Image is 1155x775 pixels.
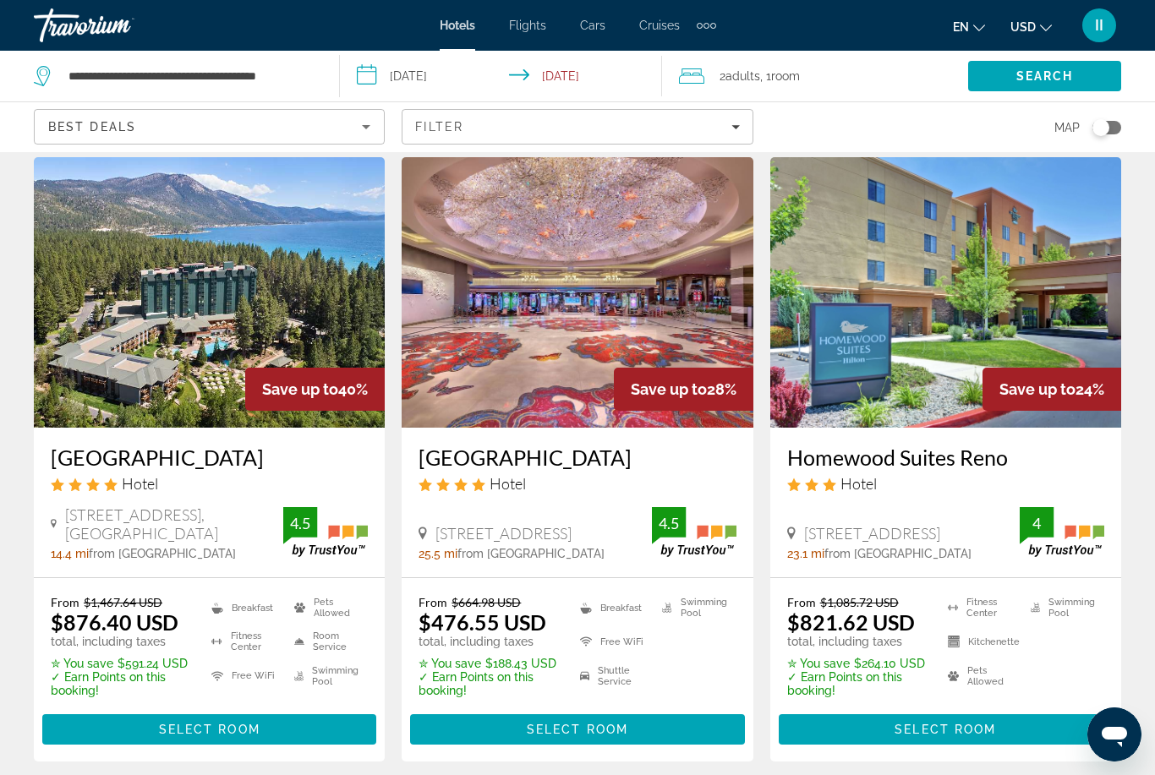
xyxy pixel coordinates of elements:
[283,513,317,533] div: 4.5
[51,595,79,609] span: From
[34,3,203,47] a: Travorium
[509,19,546,32] a: Flights
[939,595,1021,620] li: Fitness Center
[89,547,236,560] span: from [GEOGRAPHIC_DATA]
[939,663,1021,689] li: Pets Allowed
[572,663,654,689] li: Shuttle Service
[65,505,283,543] span: [STREET_ADDRESS], [GEOGRAPHIC_DATA]
[652,513,686,533] div: 4.5
[760,64,800,88] span: , 1
[1016,69,1074,83] span: Search
[953,14,985,39] button: Change language
[457,547,605,560] span: from [GEOGRAPHIC_DATA]
[840,474,877,493] span: Hotel
[419,670,558,697] p: ✓ Earn Points on this booking!
[631,380,707,398] span: Save up to
[824,547,972,560] span: from [GEOGRAPHIC_DATA]
[1077,8,1121,43] button: User Menu
[779,714,1113,745] button: Select Room
[939,629,1021,654] li: Kitchenette
[787,547,824,560] span: 23.1 mi
[419,474,736,493] div: 4 star Hotel
[84,595,162,609] del: $1,467.64 USD
[1020,507,1104,557] img: TrustYou guest rating badge
[51,670,190,697] p: ✓ Earn Points on this booking!
[1020,513,1054,533] div: 4
[286,595,368,620] li: Pets Allowed
[48,120,136,134] span: Best Deals
[968,61,1121,91] button: Search
[787,474,1104,493] div: 3 star Hotel
[159,723,260,736] span: Select Room
[435,524,572,543] span: [STREET_ADDRESS]
[527,723,628,736] span: Select Room
[283,507,368,557] img: TrustYou guest rating badge
[410,718,744,736] a: Select Room
[662,51,968,101] button: Travelers: 2 adults, 0 children
[51,445,368,470] a: [GEOGRAPHIC_DATA]
[787,635,927,648] p: total, including taxes
[419,445,736,470] a: [GEOGRAPHIC_DATA]
[1010,20,1036,34] span: USD
[419,635,558,648] p: total, including taxes
[67,63,314,89] input: Search hotel destination
[419,609,546,635] ins: $476.55 USD
[262,380,338,398] span: Save up to
[402,157,753,428] img: Grand Sierra Resort and Casino
[51,635,190,648] p: total, including taxes
[953,20,969,34] span: en
[770,157,1121,428] img: Homewood Suites Reno
[787,657,927,670] p: $264.10 USD
[654,595,736,620] li: Swimming Pool
[419,547,457,560] span: 25.5 mi
[787,445,1104,470] a: Homewood Suites Reno
[452,595,521,609] del: $664.98 USD
[402,109,753,145] button: Filters
[1087,707,1141,761] iframe: Кнопка запуска окна обмена сообщениями
[203,629,285,654] li: Fitness Center
[1010,14,1052,39] button: Change currency
[42,714,376,745] button: Select Room
[419,657,481,670] span: ✮ You save
[804,524,940,543] span: [STREET_ADDRESS]
[51,657,190,670] p: $591.24 USD
[51,609,178,635] ins: $876.40 USD
[983,368,1121,411] div: 24%
[572,629,654,654] li: Free WiFi
[999,380,1076,398] span: Save up to
[572,595,654,620] li: Breakfast
[51,547,89,560] span: 14.4 mi
[779,718,1113,736] a: Select Room
[51,474,368,493] div: 4 star Hotel
[697,12,716,39] button: Extra navigation items
[787,670,927,697] p: ✓ Earn Points on this booking!
[725,69,760,83] span: Adults
[820,595,899,609] del: $1,085.72 USD
[34,157,385,428] a: Hyatt Regency Lake Tahoe Resort Spa and Casino
[895,723,996,736] span: Select Room
[410,714,744,745] button: Select Room
[652,507,736,557] img: TrustYou guest rating badge
[720,64,760,88] span: 2
[42,718,376,736] a: Select Room
[490,474,526,493] span: Hotel
[48,117,370,137] mat-select: Sort by
[639,19,680,32] a: Cruises
[286,663,368,689] li: Swimming Pool
[203,595,285,620] li: Breakfast
[1054,116,1080,139] span: Map
[440,19,475,32] a: Hotels
[1080,120,1121,135] button: Toggle map
[245,368,385,411] div: 40%
[580,19,605,32] a: Cars
[419,595,447,609] span: From
[787,595,816,609] span: From
[787,657,850,670] span: ✮ You save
